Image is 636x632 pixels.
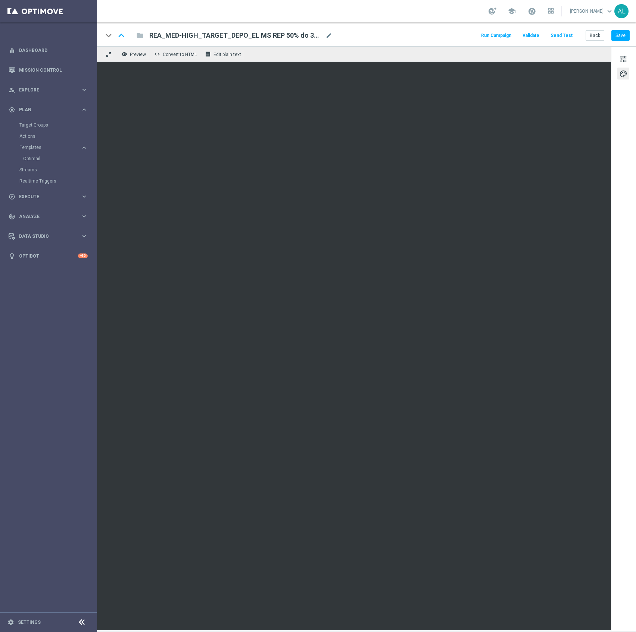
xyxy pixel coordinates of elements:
div: Execute [9,193,81,200]
div: Optimail [23,153,96,164]
span: keyboard_arrow_down [605,7,614,15]
i: keyboard_arrow_right [81,86,88,93]
button: Templates keyboard_arrow_right [19,144,88,150]
button: code Convert to HTML [152,49,200,59]
a: [PERSON_NAME]keyboard_arrow_down [569,6,614,17]
i: equalizer [9,47,15,54]
div: Dashboard [9,40,88,60]
span: REA_MED-HIGH_TARGET_DEPO_EL MS REP 50% do 300 PLN_101025 [149,31,322,40]
span: Explore [19,88,81,92]
button: Back [586,30,604,41]
span: Analyze [19,214,81,219]
button: palette [617,68,629,80]
a: Actions [19,133,78,139]
i: keyboard_arrow_right [81,144,88,151]
i: keyboard_arrow_right [81,106,88,113]
div: Analyze [9,213,81,220]
a: Settings [18,620,41,625]
button: Send Test [549,31,574,41]
span: Data Studio [19,234,81,239]
button: gps_fixed Plan keyboard_arrow_right [8,107,88,113]
span: Plan [19,108,81,112]
span: palette [619,69,627,79]
button: track_changes Analyze keyboard_arrow_right [8,214,88,220]
span: Execute [19,194,81,199]
a: Optibot [19,246,78,266]
i: keyboard_arrow_right [81,193,88,200]
span: mode_edit [325,32,332,39]
div: Mission Control [9,60,88,80]
button: lightbulb Optibot +10 [8,253,88,259]
a: Optimail [23,156,78,162]
button: receipt Edit plain text [203,49,244,59]
i: settings [7,619,14,626]
div: Streams [19,164,96,175]
span: Preview [130,52,146,57]
a: Dashboard [19,40,88,60]
button: play_circle_outline Execute keyboard_arrow_right [8,194,88,200]
span: Validate [523,33,539,38]
i: keyboard_arrow_right [81,213,88,220]
div: Target Groups [19,119,96,131]
span: Edit plain text [213,52,241,57]
i: receipt [205,51,211,57]
div: +10 [78,253,88,258]
a: Target Groups [19,122,78,128]
i: play_circle_outline [9,193,15,200]
i: person_search [9,87,15,93]
a: Realtime Triggers [19,178,78,184]
div: Templates [19,142,96,164]
button: tune [617,53,629,65]
i: remove_red_eye [121,51,127,57]
i: gps_fixed [9,106,15,113]
span: Convert to HTML [163,52,197,57]
span: school [508,7,516,15]
span: code [154,51,160,57]
i: track_changes [9,213,15,220]
button: equalizer Dashboard [8,47,88,53]
div: AL [614,4,629,18]
button: person_search Explore keyboard_arrow_right [8,87,88,93]
button: remove_red_eye Preview [119,49,149,59]
i: keyboard_arrow_up [116,30,127,41]
div: Optibot [9,246,88,266]
span: Templates [20,145,73,150]
a: Streams [19,167,78,173]
div: Explore [9,87,81,93]
button: Save [611,30,630,41]
span: tune [619,54,627,64]
div: Templates [20,145,81,150]
div: Data Studio [9,233,81,240]
i: keyboard_arrow_right [81,233,88,240]
button: Data Studio keyboard_arrow_right [8,233,88,239]
i: lightbulb [9,253,15,259]
a: Mission Control [19,60,88,80]
div: Realtime Triggers [19,175,96,187]
div: Plan [9,106,81,113]
button: Run Campaign [480,31,512,41]
button: Validate [521,31,540,41]
button: Mission Control [8,67,88,73]
div: Actions [19,131,96,142]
